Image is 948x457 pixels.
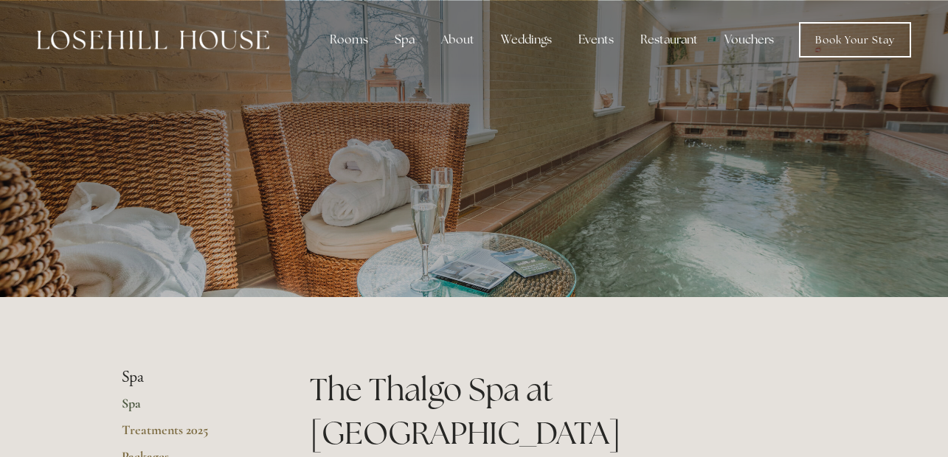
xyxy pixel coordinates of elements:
[122,422,263,448] a: Treatments 2025
[310,368,827,455] h1: The Thalgo Spa at [GEOGRAPHIC_DATA]
[383,25,426,55] div: Spa
[122,368,263,387] li: Spa
[567,25,626,55] div: Events
[122,395,263,422] a: Spa
[713,25,786,55] a: Vouchers
[799,22,911,57] a: Book Your Stay
[629,25,710,55] div: Restaurant
[318,25,380,55] div: Rooms
[429,25,486,55] div: About
[37,30,269,49] img: Losehill House
[489,25,564,55] div: Weddings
